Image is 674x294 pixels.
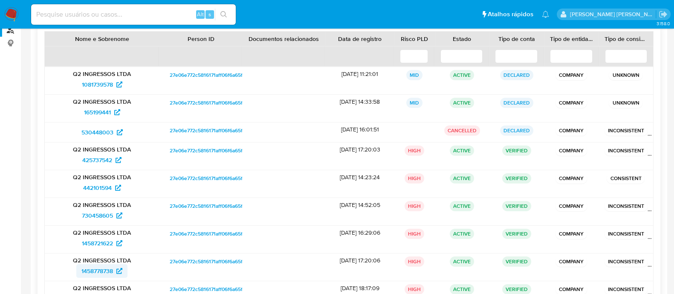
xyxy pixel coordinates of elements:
[542,11,549,18] a: Notificações
[488,10,533,19] span: Atalhos rápidos
[570,10,656,18] p: anna.almeida@mercadopago.com.br
[659,10,668,19] a: Sair
[215,9,232,20] button: search-icon
[656,20,670,27] span: 3.158.0
[208,10,211,18] span: s
[31,9,236,20] input: Pesquise usuários ou casos...
[197,10,204,18] span: Alt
